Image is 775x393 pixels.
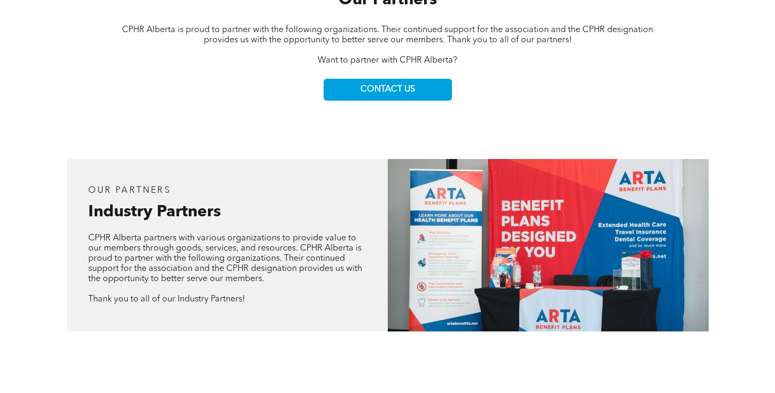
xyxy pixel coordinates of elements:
[360,85,415,95] span: CONTACT US
[122,26,653,44] span: CPHR Alberta is proud to partner with the following organizations. Their continued support for th...
[88,234,362,283] span: CPHR Alberta partners with various organizations to provide value to our members through goods, s...
[88,204,221,220] span: Industry Partners
[324,79,452,101] a: CONTACT US
[88,295,245,304] span: Thank you to all of our Industry Partners!
[88,186,171,195] span: OUR PARTNERS
[318,56,457,65] span: Want to partner with CPHR Alberta?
